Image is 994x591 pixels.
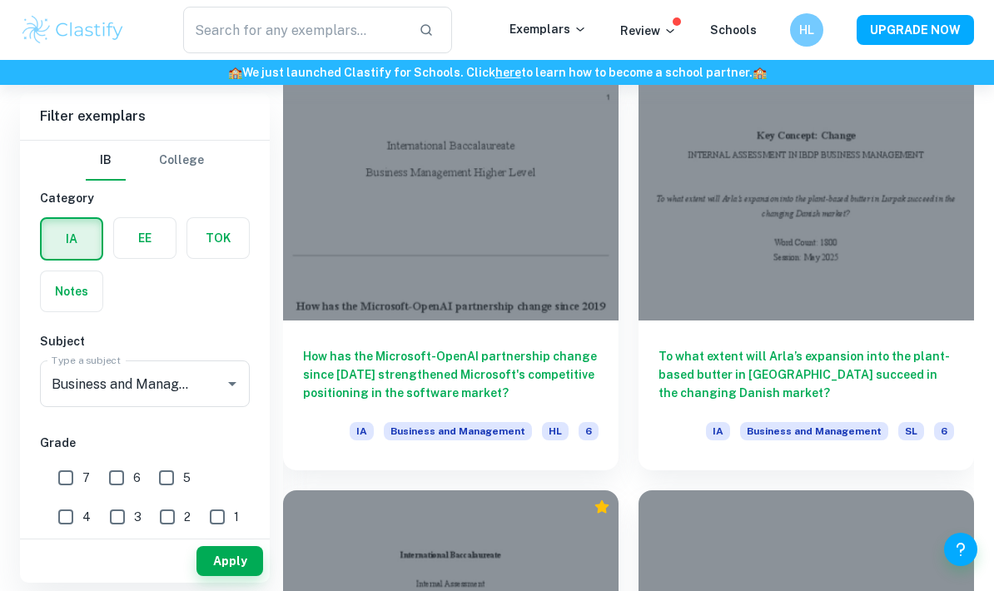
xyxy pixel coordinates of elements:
[798,21,817,39] h6: HL
[82,469,90,487] span: 7
[542,422,569,440] span: HL
[52,353,121,367] label: Type a subject
[898,422,924,440] span: SL
[509,20,587,38] p: Exemplars
[20,13,126,47] img: Clastify logo
[114,218,176,258] button: EE
[228,66,242,79] span: 🏫
[159,141,204,181] button: College
[86,141,204,181] div: Filter type choice
[639,68,974,469] a: To what extent will Arla’s expansion into the plant-based butter in [GEOGRAPHIC_DATA] succeed in ...
[133,469,141,487] span: 6
[303,347,599,402] h6: How has the Microsoft-OpenAI partnership change since [DATE] strengthened Microsoft's competitive...
[710,23,757,37] a: Schools
[790,13,823,47] button: HL
[620,22,677,40] p: Review
[857,15,974,45] button: UPGRADE NOW
[234,508,239,526] span: 1
[384,422,532,440] span: Business and Management
[579,422,599,440] span: 6
[221,372,244,395] button: Open
[183,7,405,53] input: Search for any exemplars...
[183,469,191,487] span: 5
[740,422,888,440] span: Business and Management
[40,332,250,350] h6: Subject
[594,499,610,515] div: Premium
[134,508,142,526] span: 3
[350,422,374,440] span: IA
[659,347,954,402] h6: To what extent will Arla’s expansion into the plant-based butter in [GEOGRAPHIC_DATA] succeed in ...
[3,63,991,82] h6: We just launched Clastify for Schools. Click to learn how to become a school partner.
[495,66,521,79] a: here
[41,271,102,311] button: Notes
[187,218,249,258] button: TOK
[944,533,977,566] button: Help and Feedback
[86,141,126,181] button: IB
[934,422,954,440] span: 6
[40,189,250,207] h6: Category
[184,508,191,526] span: 2
[82,508,91,526] span: 4
[283,68,619,469] a: How has the Microsoft-OpenAI partnership change since [DATE] strengthened Microsoft's competitive...
[40,434,250,452] h6: Grade
[196,546,263,576] button: Apply
[753,66,767,79] span: 🏫
[20,93,270,140] h6: Filter exemplars
[706,422,730,440] span: IA
[42,219,102,259] button: IA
